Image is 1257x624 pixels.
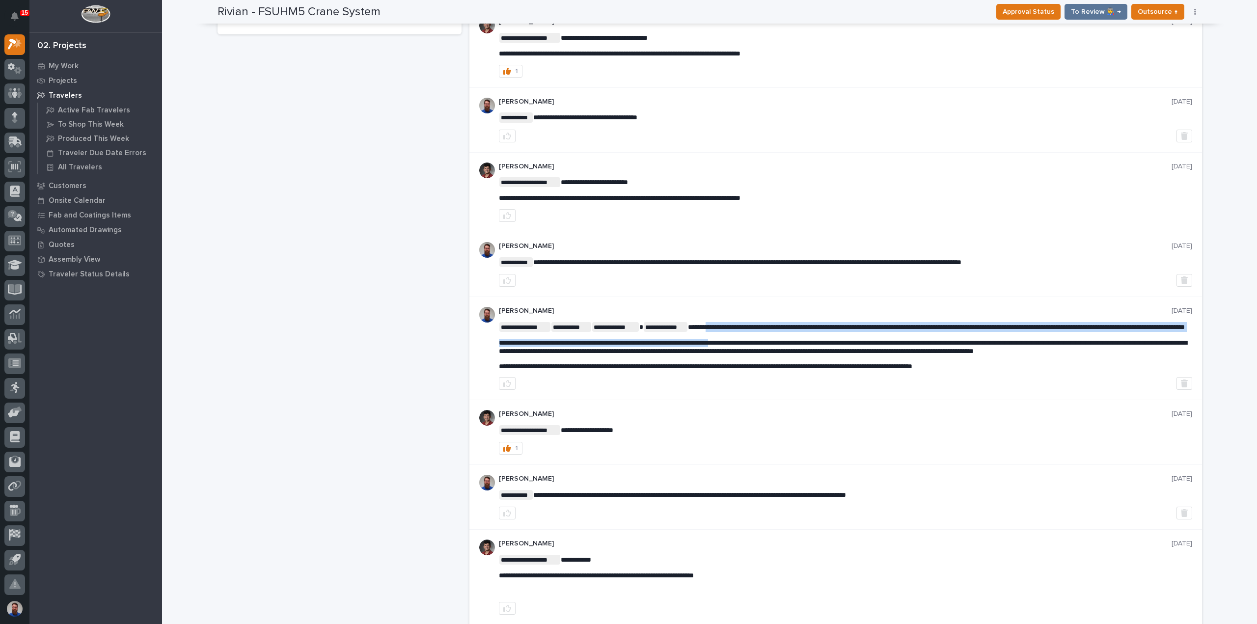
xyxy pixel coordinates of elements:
[49,226,122,235] p: Automated Drawings
[49,211,131,220] p: Fab and Coatings Items
[4,598,25,619] button: users-avatar
[58,149,146,158] p: Traveler Due Date Errors
[1172,307,1192,315] p: [DATE]
[1176,377,1192,390] button: Delete post
[1172,242,1192,250] p: [DATE]
[38,103,162,117] a: Active Fab Travelers
[479,98,495,113] img: 6hTokn1ETDGPf9BPokIQ
[499,307,1172,315] p: [PERSON_NAME]
[499,602,516,615] button: like this post
[515,445,518,452] div: 1
[479,540,495,555] img: ROij9lOReuV7WqYxWfnW
[49,196,106,205] p: Onsite Calendar
[1176,274,1192,287] button: Delete post
[996,4,1061,20] button: Approval Status
[58,106,130,115] p: Active Fab Travelers
[1138,6,1178,18] span: Outsource ↑
[1003,6,1054,18] span: Approval Status
[58,135,129,143] p: Produced This Week
[29,237,162,252] a: Quotes
[29,73,162,88] a: Projects
[499,209,516,222] button: like this post
[22,9,28,16] p: 15
[49,270,130,279] p: Traveler Status Details
[58,163,102,172] p: All Travelers
[1172,475,1192,483] p: [DATE]
[1176,507,1192,519] button: Delete post
[479,410,495,426] img: ROij9lOReuV7WqYxWfnW
[218,5,381,19] h2: Rivian - FSUHM5 Crane System
[479,163,495,178] img: ROij9lOReuV7WqYxWfnW
[1172,410,1192,418] p: [DATE]
[479,18,495,33] img: ROij9lOReuV7WqYxWfnW
[499,377,516,390] button: like this post
[29,178,162,193] a: Customers
[499,163,1172,171] p: [PERSON_NAME]
[49,182,86,190] p: Customers
[1131,4,1184,20] button: Outsource ↑
[38,146,162,160] a: Traveler Due Date Errors
[1172,540,1192,548] p: [DATE]
[499,65,522,78] button: 1
[4,6,25,27] button: Notifications
[49,77,77,85] p: Projects
[29,58,162,73] a: My Work
[499,540,1172,548] p: [PERSON_NAME]
[499,274,516,287] button: like this post
[499,442,522,455] button: 1
[49,62,79,71] p: My Work
[49,241,75,249] p: Quotes
[499,242,1172,250] p: [PERSON_NAME]
[499,98,1172,106] p: [PERSON_NAME]
[58,120,124,129] p: To Shop This Week
[499,130,516,142] button: like this post
[29,267,162,281] a: Traveler Status Details
[38,132,162,145] a: Produced This Week
[1065,4,1127,20] button: To Review 👨‍🏭 →
[29,193,162,208] a: Onsite Calendar
[479,307,495,323] img: 6hTokn1ETDGPf9BPokIQ
[38,160,162,174] a: All Travelers
[1172,98,1192,106] p: [DATE]
[38,117,162,131] a: To Shop This Week
[1071,6,1121,18] span: To Review 👨‍🏭 →
[29,208,162,222] a: Fab and Coatings Items
[29,252,162,267] a: Assembly View
[37,41,86,52] div: 02. Projects
[499,507,516,519] button: like this post
[479,475,495,490] img: 6hTokn1ETDGPf9BPokIQ
[515,68,518,75] div: 1
[12,12,25,27] div: Notifications15
[29,222,162,237] a: Automated Drawings
[49,91,82,100] p: Travelers
[499,475,1172,483] p: [PERSON_NAME]
[29,88,162,103] a: Travelers
[49,255,100,264] p: Assembly View
[1172,163,1192,171] p: [DATE]
[499,410,1172,418] p: [PERSON_NAME]
[81,5,110,23] img: Workspace Logo
[479,242,495,258] img: 6hTokn1ETDGPf9BPokIQ
[1176,130,1192,142] button: Delete post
